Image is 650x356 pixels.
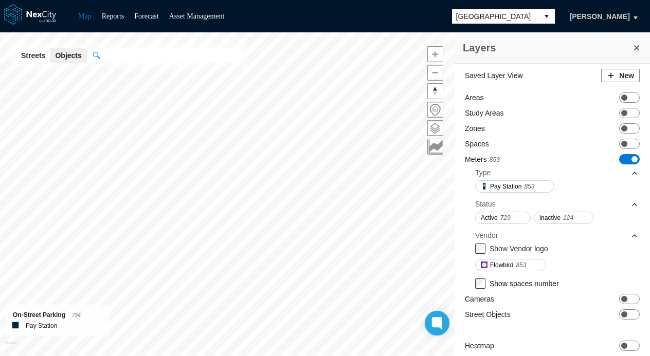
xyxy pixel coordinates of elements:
span: Streets [21,50,45,61]
span: Reset bearing to north [428,84,443,99]
button: [PERSON_NAME] [559,8,641,25]
span: Pay Station [490,181,521,192]
span: Flowbird [490,260,513,270]
a: Mapbox homepage [5,341,16,353]
span: Zoom out [428,65,443,80]
a: Map [78,12,92,20]
button: Zoom out [427,65,443,81]
label: Pay Station [26,321,57,331]
button: Zoom in [427,46,443,62]
span: Zoom in [428,47,443,62]
span: Active [481,213,498,223]
a: Reports [102,12,124,20]
button: Home [427,102,443,118]
button: Active729 [475,212,531,224]
span: [PERSON_NAME] [570,11,630,22]
button: Layers management [427,120,443,136]
div: Vendor [475,230,498,240]
span: New [619,70,634,81]
button: Streets [16,48,50,63]
label: Meters [465,154,500,165]
button: Pay Station853 [475,180,554,193]
div: Type [475,167,491,178]
span: 853 [524,181,534,192]
div: On-Street Parking [13,310,101,321]
label: Areas [465,92,484,103]
label: Show spaces number [490,279,559,288]
button: Reset bearing to north [427,83,443,99]
span: 853 [516,260,526,270]
span: 794 [72,312,81,318]
button: Key metrics [427,139,443,155]
label: Show Vendor logo [490,245,548,253]
span: 124 [563,213,573,223]
button: Flowbird853 [475,259,546,271]
a: Asset Management [169,12,225,20]
div: Type [475,165,639,180]
label: Study Areas [465,108,504,118]
label: Spaces [465,139,489,149]
label: Zones [465,123,485,134]
label: Street Objects [465,309,511,320]
span: [GEOGRAPHIC_DATA] [456,11,534,22]
div: Status [475,196,639,212]
div: Vendor [475,228,639,243]
button: Inactive124 [534,212,593,224]
span: 729 [500,213,511,223]
span: Inactive [539,213,561,223]
button: select [538,9,555,24]
span: Objects [55,50,81,61]
label: Cameras [465,294,494,304]
button: New [601,69,640,82]
label: Saved Layer View [465,70,523,81]
span: 853 [490,156,500,163]
label: Heatmap [465,341,494,351]
div: Status [475,199,496,209]
button: Objects [50,48,86,63]
h3: Layers [463,41,631,55]
a: Forecast [134,12,158,20]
